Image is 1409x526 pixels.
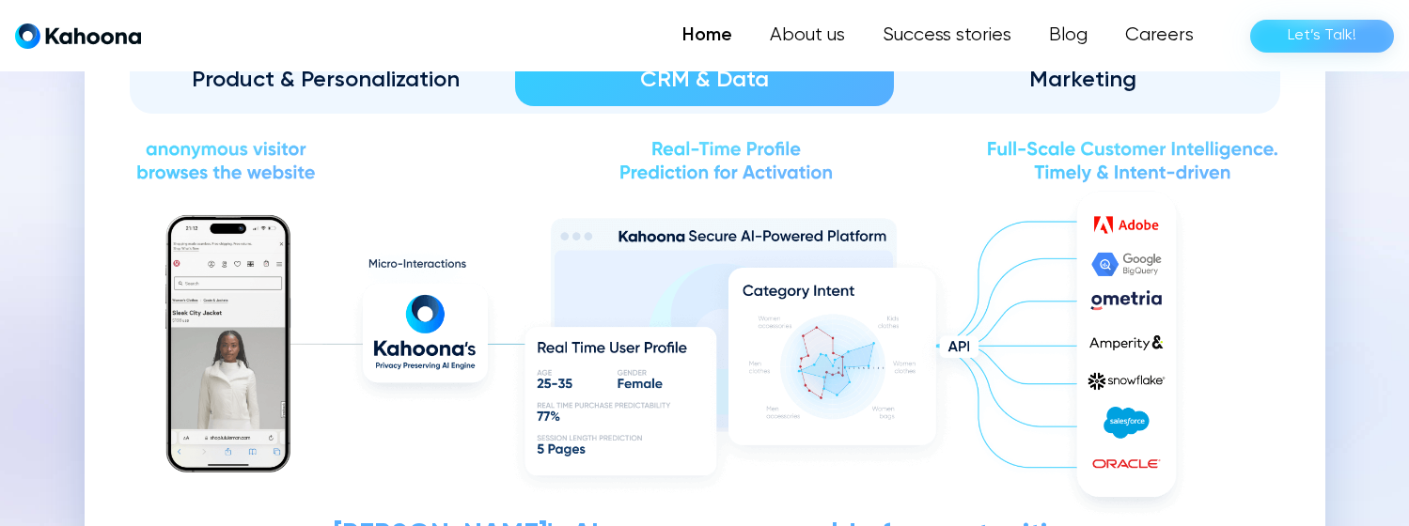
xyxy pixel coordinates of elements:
a: Careers [1106,17,1213,54]
a: Home [664,17,751,54]
a: About us [751,17,864,54]
a: Let’s Talk! [1250,20,1394,53]
div: Product & Personalization [164,65,490,95]
div: Marketing [920,65,1246,95]
a: Success stories [864,17,1030,54]
a: Blog [1030,17,1106,54]
div: Let’s Talk! [1288,21,1356,51]
div: CRM & Data [541,65,868,95]
a: home [15,23,141,50]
